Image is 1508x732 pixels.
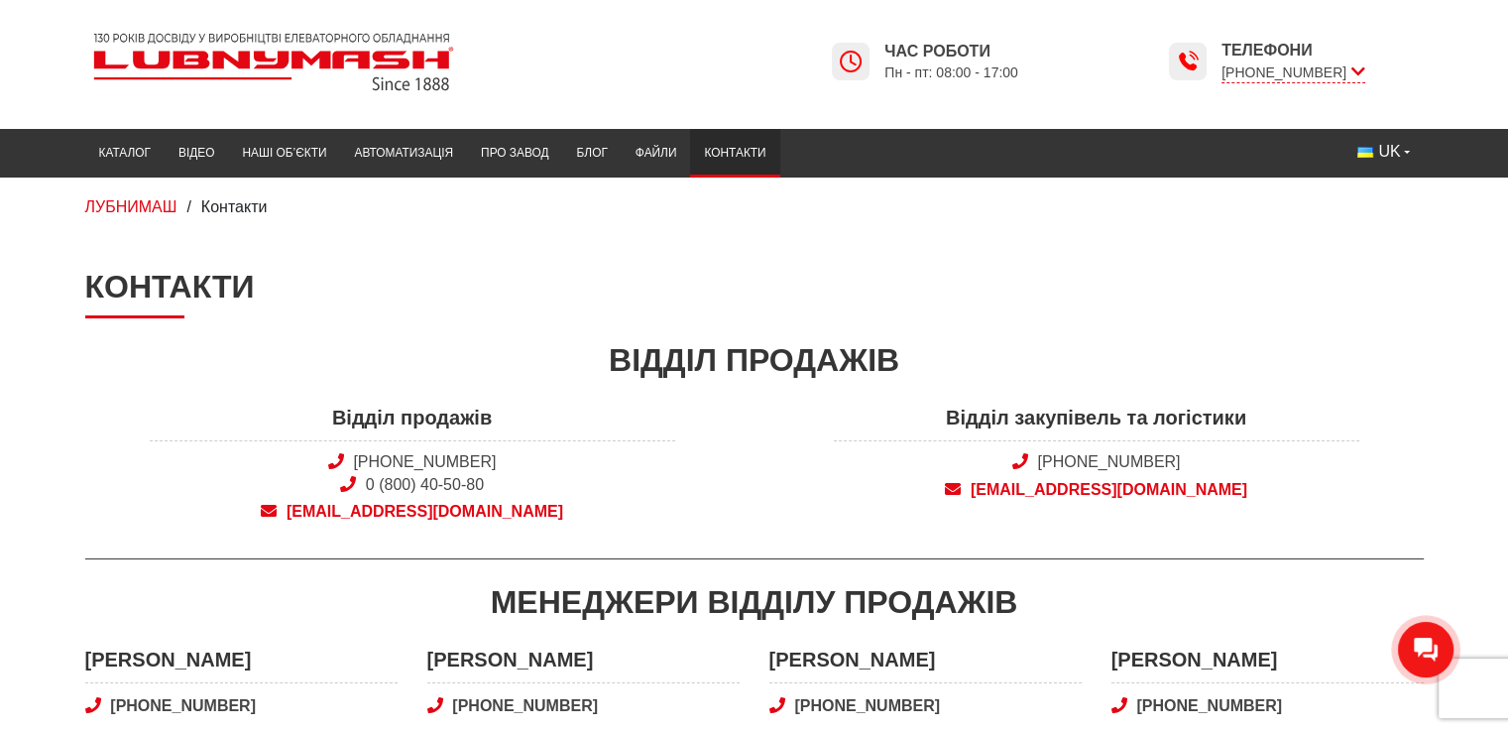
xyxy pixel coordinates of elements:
[85,268,1424,317] h1: Контакти
[85,580,1424,625] div: Менеджери відділу продажів
[186,198,190,215] span: /
[150,404,675,442] span: Відділ продажів
[562,134,621,173] a: Блог
[834,479,1359,501] a: [EMAIL_ADDRESS][DOMAIN_NAME]
[85,198,177,215] a: ЛУБНИМАШ
[427,646,740,684] span: [PERSON_NAME]
[769,695,1082,717] a: [PHONE_NUMBER]
[622,134,691,173] a: Файли
[228,134,340,173] a: Наші об’єкти
[884,41,1018,62] span: Час роботи
[1221,62,1365,83] span: [PHONE_NUMBER]
[427,695,740,717] a: [PHONE_NUMBER]
[1378,141,1400,163] span: UK
[150,501,675,523] a: [EMAIL_ADDRESS][DOMAIN_NAME]
[201,198,268,215] span: Контакти
[366,476,484,493] a: 0 (800) 40-50-80
[1176,50,1200,73] img: Lubnymash time icon
[1221,40,1365,61] span: Телефони
[834,404,1359,442] span: Відділ закупівель та логістики
[1357,147,1373,158] img: Українська
[340,134,467,173] a: Автоматизація
[85,134,165,173] a: Каталог
[85,25,462,99] img: Lubnymash
[85,338,1424,383] div: Відділ продажів
[85,646,398,684] span: [PERSON_NAME]
[353,453,496,470] a: [PHONE_NUMBER]
[884,63,1018,82] span: Пн - пт: 08:00 - 17:00
[1037,453,1180,470] a: [PHONE_NUMBER]
[769,646,1082,684] span: [PERSON_NAME]
[839,50,863,73] img: Lubnymash time icon
[690,134,779,173] a: Контакти
[467,134,562,173] a: Про завод
[165,134,228,173] a: Відео
[1343,134,1423,170] button: UK
[1111,695,1424,717] a: [PHONE_NUMBER]
[1111,646,1424,684] span: [PERSON_NAME]
[85,695,398,717] a: [PHONE_NUMBER]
